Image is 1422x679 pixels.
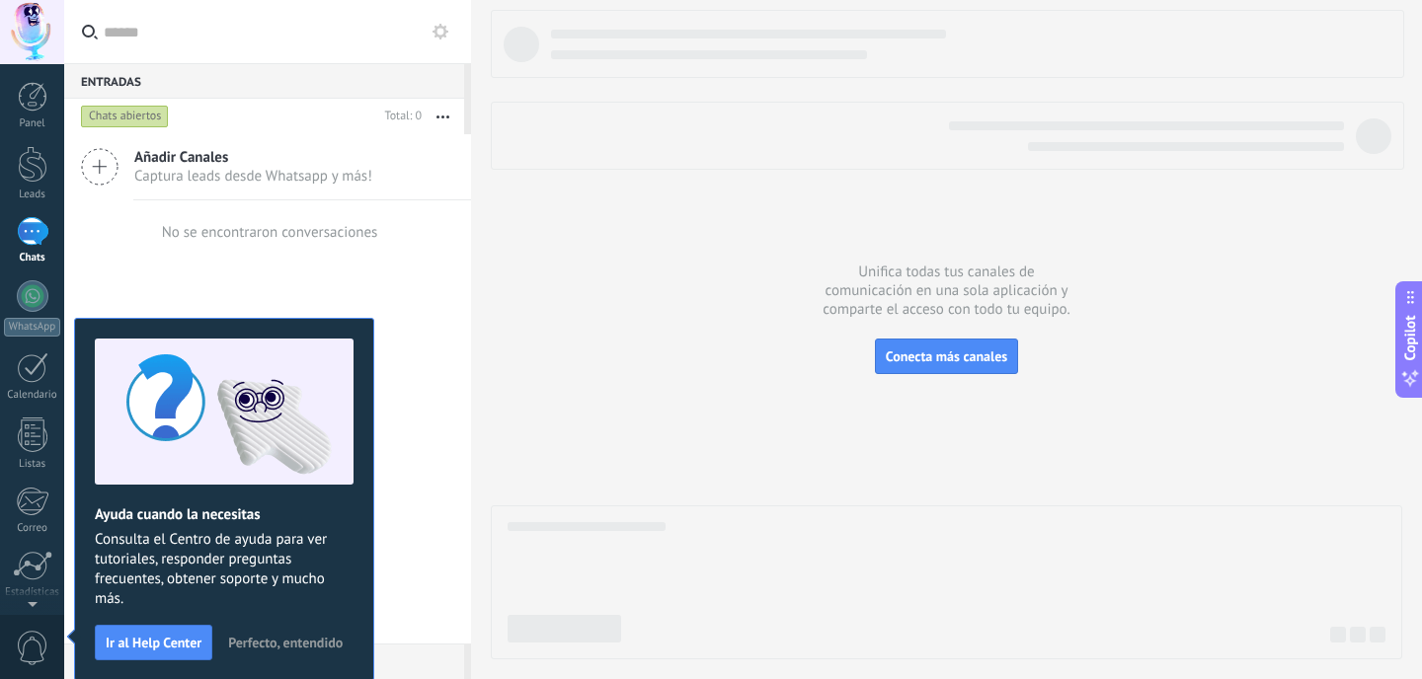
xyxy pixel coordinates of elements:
[4,389,61,402] div: Calendario
[4,189,61,201] div: Leads
[4,458,61,471] div: Listas
[228,636,343,649] span: Perfecto, entendido
[95,530,354,609] span: Consulta el Centro de ayuda para ver tutoriales, responder preguntas frecuentes, obtener soporte ...
[4,252,61,264] div: Chats
[106,636,201,649] span: Ir al Help Center
[134,148,372,167] span: Añadir Canales
[4,117,61,130] div: Panel
[886,347,1007,365] span: Conecta más canales
[81,105,169,128] div: Chats abiertos
[1400,316,1420,361] span: Copilot
[219,628,352,657] button: Perfecto, entendido
[95,505,354,524] h2: Ayuda cuando la necesitas
[4,318,60,337] div: WhatsApp
[4,522,61,535] div: Correo
[134,167,372,186] span: Captura leads desde Whatsapp y más!
[64,63,464,99] div: Entradas
[95,625,212,660] button: Ir al Help Center
[377,107,422,126] div: Total: 0
[875,339,1018,374] button: Conecta más canales
[162,223,378,242] div: No se encontraron conversaciones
